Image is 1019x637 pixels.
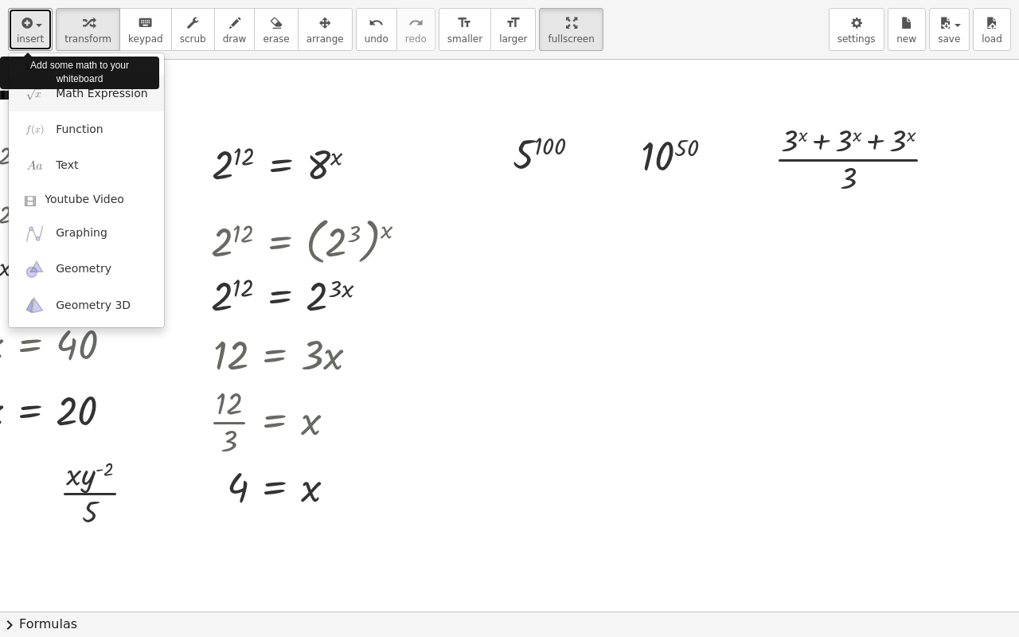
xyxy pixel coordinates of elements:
[45,192,124,208] span: Youtube Video
[457,14,472,33] i: format_size
[306,33,344,45] span: arrange
[499,33,527,45] span: larger
[56,122,103,138] span: Function
[9,111,164,147] a: Function
[982,33,1002,45] span: load
[929,8,970,51] button: save
[214,8,256,51] button: draw
[263,33,289,45] span: erase
[56,86,147,102] span: Math Expression
[973,8,1011,51] button: load
[396,8,435,51] button: redoredo
[25,156,45,176] img: Aa.png
[490,8,536,51] button: format_sizelarger
[25,224,45,244] img: ggb-graphing.svg
[56,261,111,277] span: Geometry
[25,84,45,104] img: sqrt_x.png
[171,8,215,51] button: scrub
[25,119,45,139] img: f_x.png
[128,33,163,45] span: keypad
[9,252,164,287] a: Geometry
[56,8,120,51] button: transform
[506,14,521,33] i: format_size
[9,76,164,111] a: Math Expression
[254,8,298,51] button: erase
[119,8,172,51] button: keyboardkeypad
[298,8,353,51] button: arrange
[9,184,164,216] a: Youtube Video
[829,8,884,51] button: settings
[405,33,427,45] span: redo
[64,33,111,45] span: transform
[17,33,44,45] span: insert
[180,33,206,45] span: scrub
[365,33,388,45] span: undo
[539,8,603,51] button: fullscreen
[439,8,491,51] button: format_sizesmaller
[356,8,397,51] button: undoundo
[369,14,384,33] i: undo
[896,33,916,45] span: new
[9,216,164,252] a: Graphing
[56,298,131,314] span: Geometry 3D
[8,8,53,51] button: insert
[56,158,78,174] span: Text
[888,8,926,51] button: new
[25,260,45,279] img: ggb-geometry.svg
[548,33,594,45] span: fullscreen
[837,33,876,45] span: settings
[9,287,164,323] a: Geometry 3D
[938,33,960,45] span: save
[408,14,424,33] i: redo
[56,225,107,241] span: Graphing
[9,148,164,184] a: Text
[138,14,153,33] i: keyboard
[25,295,45,315] img: ggb-3d.svg
[447,33,482,45] span: smaller
[223,33,247,45] span: draw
